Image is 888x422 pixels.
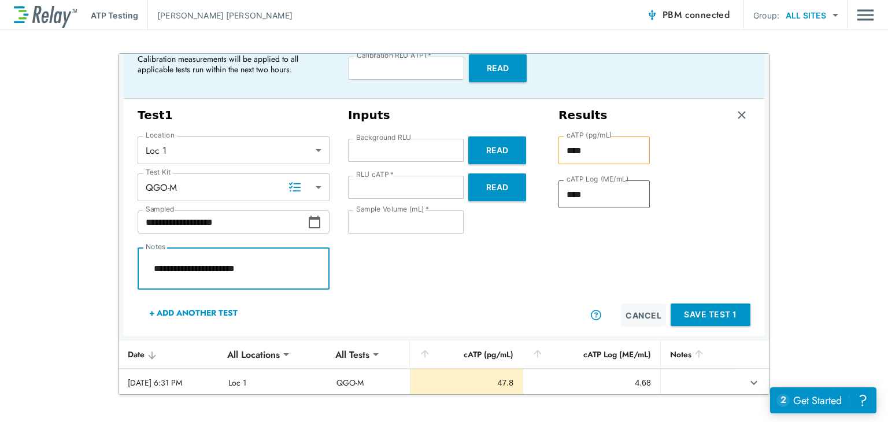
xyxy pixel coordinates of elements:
button: Read [468,136,526,164]
button: Main menu [857,4,874,26]
button: Read [469,54,527,82]
p: ATP Testing [91,9,138,21]
input: Choose date, selected date is Aug 24, 2025 [138,210,308,234]
p: [PERSON_NAME] [PERSON_NAME] [157,9,293,21]
label: Calibration RLU ATP1 [357,51,431,60]
p: Group: [753,9,779,21]
label: Notes [146,243,165,251]
button: + Add Another Test [138,299,249,327]
button: Save Test 1 [671,303,750,326]
label: cATP Log (ME/mL) [567,175,628,183]
th: Date [119,340,219,369]
div: 4.68 [532,377,651,388]
label: RLU cATP [356,171,394,179]
label: Background RLU [356,134,411,142]
div: All Tests [327,343,378,366]
label: Sampled [146,205,175,213]
label: Test Kit [146,168,171,176]
button: Cancel [621,303,666,327]
p: Calibration measurements will be applied to all applicable tests run within the next two hours. [138,54,323,75]
div: cATP (pg/mL) [419,347,513,361]
table: sticky table [119,340,769,397]
h3: Results [558,108,608,123]
h3: Inputs [348,108,540,123]
div: [DATE] 6:31 PM [128,377,210,388]
h3: Test 1 [138,108,330,123]
img: Remove [736,109,748,121]
button: PBM connected [642,3,734,27]
button: Read [468,173,526,201]
img: LuminUltra Relay [14,3,77,28]
td: QGO-M [327,369,410,397]
div: cATP Log (ME/mL) [532,347,651,361]
div: Notes [670,347,725,361]
div: Loc 1 [138,139,330,162]
span: connected [685,8,730,21]
td: Loc 1 [219,369,327,397]
label: Sample Volume (mL) [356,205,429,213]
span: PBM [663,7,730,23]
div: QGO-M [138,176,330,199]
img: Connected Icon [646,9,658,21]
button: expand row [744,373,764,393]
img: Drawer Icon [857,4,874,26]
label: Location [146,131,175,139]
iframe: Resource center [770,387,876,413]
div: 47.8 [420,377,513,388]
div: All Locations [219,343,288,366]
label: cATP (pg/mL) [567,131,612,139]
